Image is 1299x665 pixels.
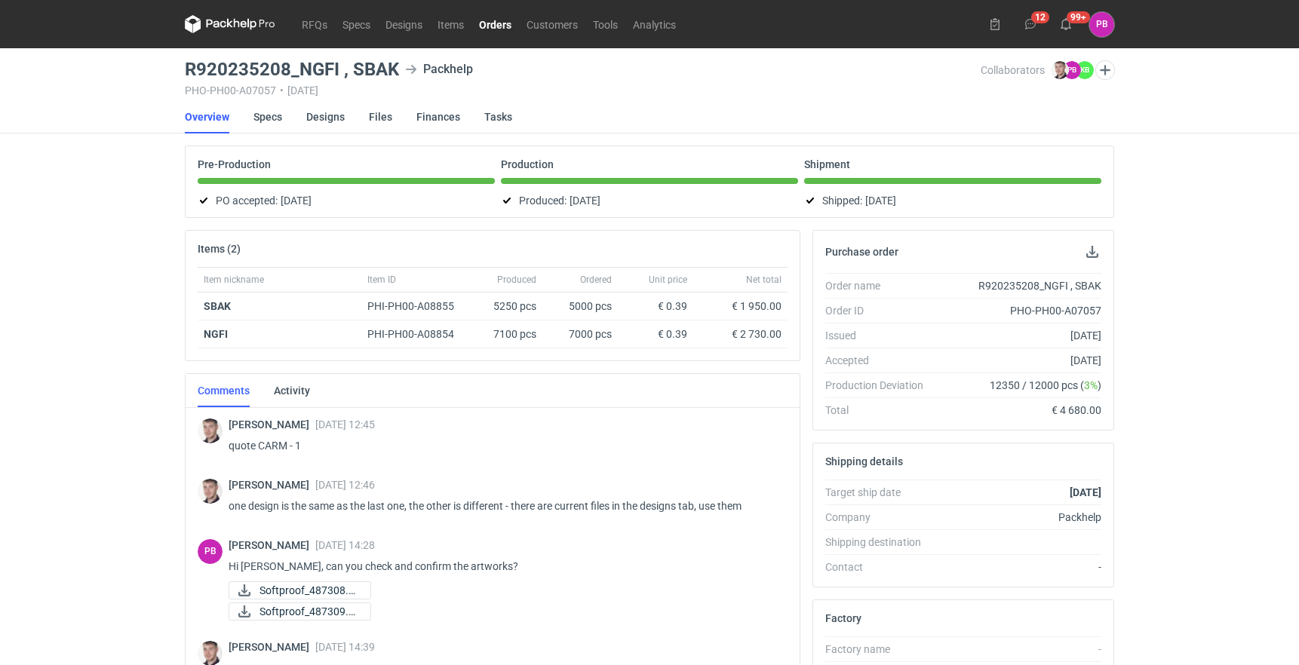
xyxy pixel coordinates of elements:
div: - [935,559,1101,575]
div: Packhelp [935,510,1101,525]
span: [DATE] 14:39 [315,641,375,653]
p: Production [501,158,554,170]
div: Paulius Bukšnys [1089,12,1114,37]
div: € 2 730.00 [699,326,782,342]
figcaption: PB [198,539,223,564]
p: quote CARM - 1 [229,437,775,455]
a: Designs [306,100,345,133]
p: one design is the same as the last one, the other is different - there are current files in the d... [229,497,775,515]
span: Unit price [649,274,687,286]
a: Analytics [625,15,683,33]
button: 12 [1018,12,1043,36]
div: PHO-PH00-A07057 [935,303,1101,318]
div: Company [825,510,935,525]
div: - [935,642,1101,657]
span: Softproof_487308.pdf [259,582,358,599]
button: PB [1089,12,1114,37]
span: • [280,84,284,97]
div: Issued [825,328,935,343]
div: Shipping destination [825,535,935,550]
div: 5000 pcs [542,293,618,320]
span: [DATE] [865,192,896,210]
a: Specs [335,15,378,33]
a: Designs [378,15,430,33]
p: Hi [PERSON_NAME], can you check and confirm the artworks? [229,557,775,575]
span: 3% [1084,379,1098,391]
div: Paulius Bukšnys [198,539,223,564]
span: Produced [497,274,536,286]
a: RFQs [294,15,335,33]
a: Files [369,100,392,133]
img: Maciej Sikora [198,479,223,504]
span: Net total [746,274,782,286]
div: PO accepted: [198,192,495,210]
figcaption: PB [1063,61,1081,79]
div: Contact [825,559,935,575]
a: Overview [185,100,229,133]
span: Item nickname [204,274,264,286]
a: Softproof_487308.pdf [229,581,371,599]
a: Customers [519,15,585,33]
h3: R920235208_NGFI , SBAK [185,60,399,78]
h2: Items (2) [198,243,241,255]
strong: SBAK [204,300,231,312]
div: PHI-PH00-A08854 [367,326,468,342]
div: 7100 pcs [474,320,542,348]
a: Finances [416,100,460,133]
img: Maciej Sikora [198,418,223,443]
a: Specs [253,100,282,133]
span: [DATE] 12:46 [315,479,375,491]
div: Produced: [501,192,798,210]
a: Softproof_487309.pdf [229,602,371,621]
img: Maciej Sikora [1051,61,1069,79]
div: € 1 950.00 [699,299,782,314]
div: Order name [825,278,935,293]
button: 99+ [1054,12,1078,36]
span: [PERSON_NAME] [229,418,315,431]
div: Shipped: [804,192,1101,210]
button: Edit collaborators [1095,60,1115,80]
a: Orders [471,15,519,33]
span: Ordered [580,274,612,286]
span: 12350 / 12000 pcs ( ) [990,378,1101,393]
div: Order ID [825,303,935,318]
a: Items [430,15,471,33]
a: Tools [585,15,625,33]
span: [DATE] 12:45 [315,418,375,431]
h2: Purchase order [825,246,898,258]
span: Softproof_487309.pdf [259,603,358,620]
div: Production Deviation [825,378,935,393]
figcaption: KB [1076,61,1094,79]
div: R920235208_NGFI , SBAK [935,278,1101,293]
div: € 0.39 [624,299,687,314]
div: Factory name [825,642,935,657]
div: PHI-PH00-A08855 [367,299,468,314]
strong: [DATE] [1070,486,1101,498]
h2: Shipping details [825,455,903,467]
div: 5250 pcs [474,293,542,320]
p: Pre-Production [198,158,271,170]
div: PHO-PH00-A07057 [DATE] [185,84,981,97]
div: 7000 pcs [542,320,618,348]
div: Accepted [825,353,935,368]
span: Collaborators [981,64,1045,76]
div: [DATE] [935,353,1101,368]
span: [PERSON_NAME] [229,539,315,551]
a: Comments [198,374,250,407]
span: [PERSON_NAME] [229,479,315,491]
strong: NGFI [204,328,228,340]
div: € 0.39 [624,326,687,342]
div: Target ship date [825,485,935,500]
p: Shipment [804,158,850,170]
svg: Packhelp Pro [185,15,275,33]
div: Packhelp [405,60,473,78]
button: Download PO [1083,243,1101,261]
div: [DATE] [935,328,1101,343]
a: Activity [274,374,310,407]
span: [DATE] [281,192,312,210]
span: [DATE] [570,192,600,210]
